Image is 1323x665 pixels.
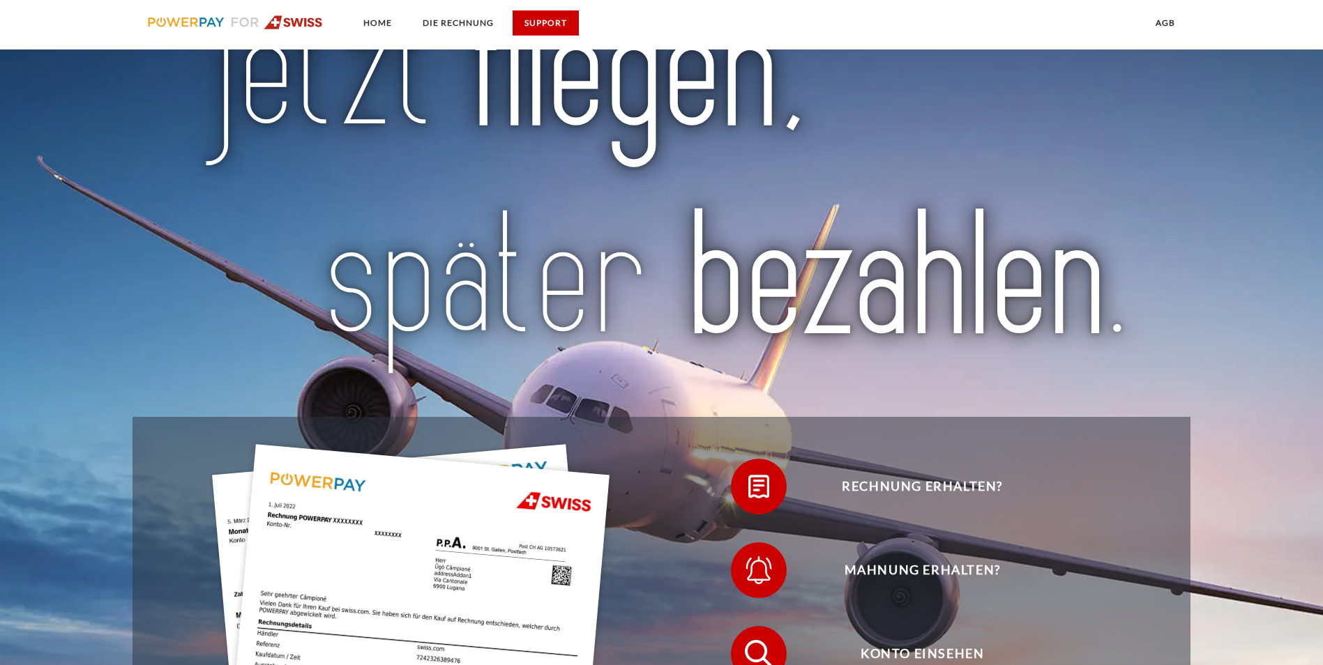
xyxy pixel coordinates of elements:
[148,15,323,29] img: logo-swiss.svg
[1144,10,1187,36] a: agb
[741,553,776,588] img: qb_bell.svg
[731,459,1094,514] button: Rechnung erhalten?
[731,542,1094,598] button: Mahnung erhalten?
[513,10,579,36] a: SUPPORT
[351,10,404,36] a: Home
[741,469,776,504] img: qb_bill.svg
[751,459,1093,514] span: Rechnung erhalten?
[751,542,1093,598] span: Mahnung erhalten?
[411,10,506,36] a: DIE RECHNUNG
